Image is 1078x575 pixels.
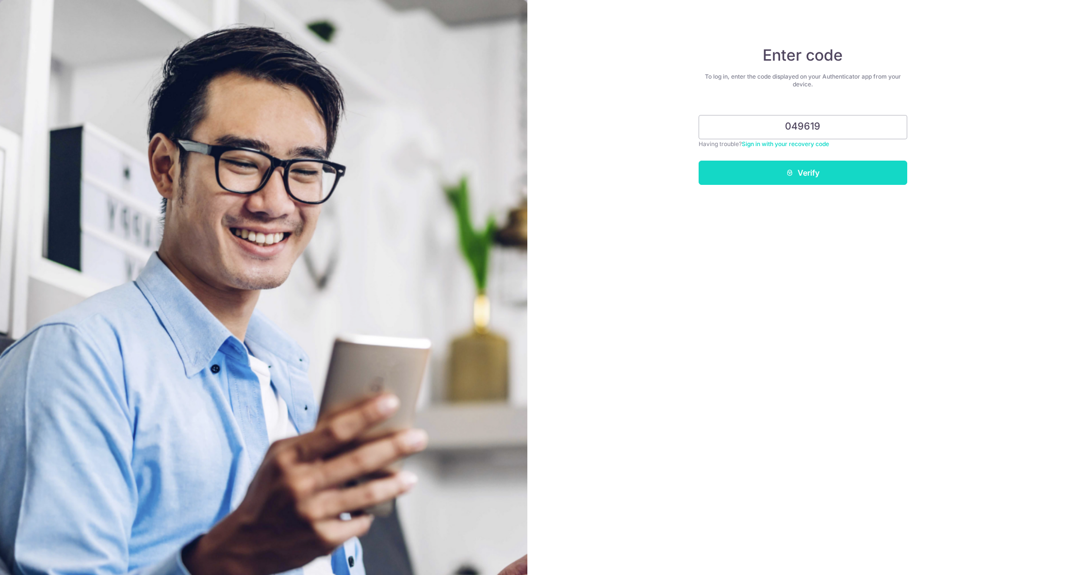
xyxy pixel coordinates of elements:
[699,46,907,65] h4: Enter code
[699,139,907,149] div: Having trouble?
[742,140,829,148] a: Sign in with your recovery code
[699,73,907,88] div: To log in, enter the code displayed on your Authenticator app from your device.
[699,161,907,185] button: Verify
[699,115,907,139] input: Enter 6 digit code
